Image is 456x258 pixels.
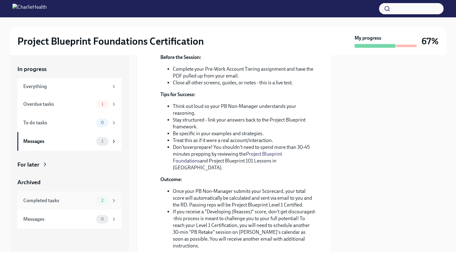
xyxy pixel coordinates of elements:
a: To do tasks0 [17,113,122,132]
li: Close all other screens, guides, or notes - this is a live test. [173,79,317,86]
a: Completed tasks2 [17,191,122,210]
a: For later [17,161,122,169]
li: Think out loud so your PB Non-Manager understands your reasoning. [173,103,317,117]
span: 1 [98,102,107,106]
em: over [185,144,194,150]
strong: Before the Session: [160,54,201,60]
a: Everything [17,78,122,95]
li: Stay structured - link your answers back to the Project Blueprint framework. [173,117,317,130]
span: 2 [97,198,107,203]
li: If you receive a "Developing (Reasses)" score, don't get discouraged--this process is meant to ch... [173,208,317,249]
li: Don't prepare! You shouldn't need to spend more than 30-45 minutes prepping by reviewing the and ... [173,144,317,171]
span: 1 [98,139,107,144]
div: Overdue tasks [23,101,94,108]
li: Treat this as if it were a real account/interaction. [173,137,317,144]
h3: 67% [422,36,439,47]
span: 0 [97,120,108,125]
a: Messages0 [17,210,122,229]
li: Once your PB Non-Manager submits your Scorecard, your total score will automatically be calculate... [173,188,317,208]
a: Messages1 [17,132,122,151]
a: In progress [17,65,122,73]
div: To do tasks [23,119,94,126]
img: CharlieHealth [12,4,47,14]
strong: Tips for Success: [160,91,195,97]
div: Messages [23,138,94,145]
div: Everything [23,83,109,90]
span: 0 [97,217,108,221]
div: For later [17,161,39,169]
strong: Outcome: [160,176,182,182]
a: Project Blueprint Foundations [173,151,282,164]
li: Be specific in your examples and strategies. [173,130,317,137]
strong: My progress [355,35,381,42]
a: Archived [17,178,122,186]
a: Overdue tasks1 [17,95,122,113]
li: Complete your Pre-Work Account Tiering assignment and have the PDF pulled up from your email. [173,66,317,79]
div: Messages [23,216,94,223]
h2: Project Blueprint Foundations Certification [17,35,204,47]
div: Completed tasks [23,197,94,204]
